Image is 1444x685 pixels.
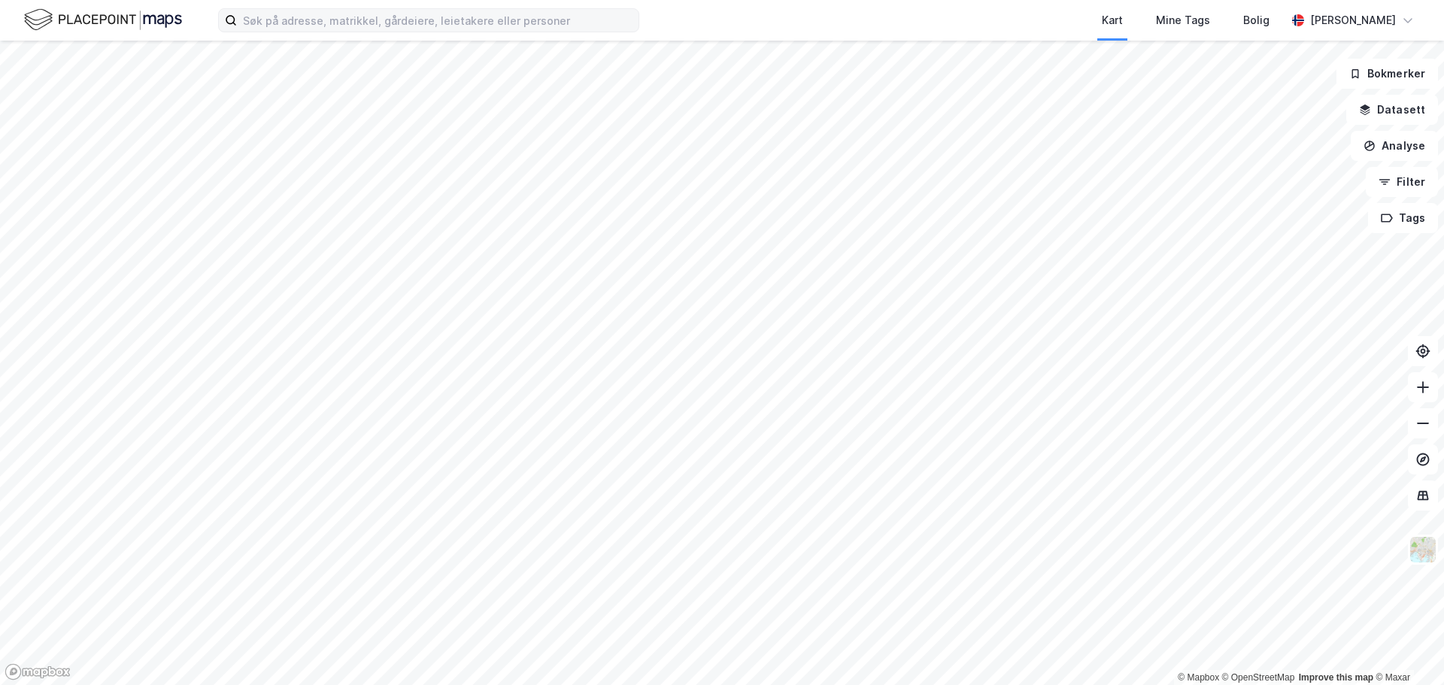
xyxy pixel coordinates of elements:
a: Improve this map [1299,672,1373,683]
a: Mapbox homepage [5,663,71,680]
div: [PERSON_NAME] [1310,11,1396,29]
div: Mine Tags [1156,11,1210,29]
div: Kart [1102,11,1123,29]
button: Analyse [1351,131,1438,161]
button: Bokmerker [1336,59,1438,89]
iframe: Chat Widget [1369,613,1444,685]
a: OpenStreetMap [1222,672,1295,683]
input: Søk på adresse, matrikkel, gårdeiere, leietakere eller personer [237,9,639,32]
img: logo.f888ab2527a4732fd821a326f86c7f29.svg [24,7,182,33]
div: Bolig [1243,11,1270,29]
img: Z [1409,535,1437,564]
button: Tags [1368,203,1438,233]
button: Filter [1366,167,1438,197]
div: Kontrollprogram for chat [1369,613,1444,685]
a: Mapbox [1178,672,1219,683]
button: Datasett [1346,95,1438,125]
